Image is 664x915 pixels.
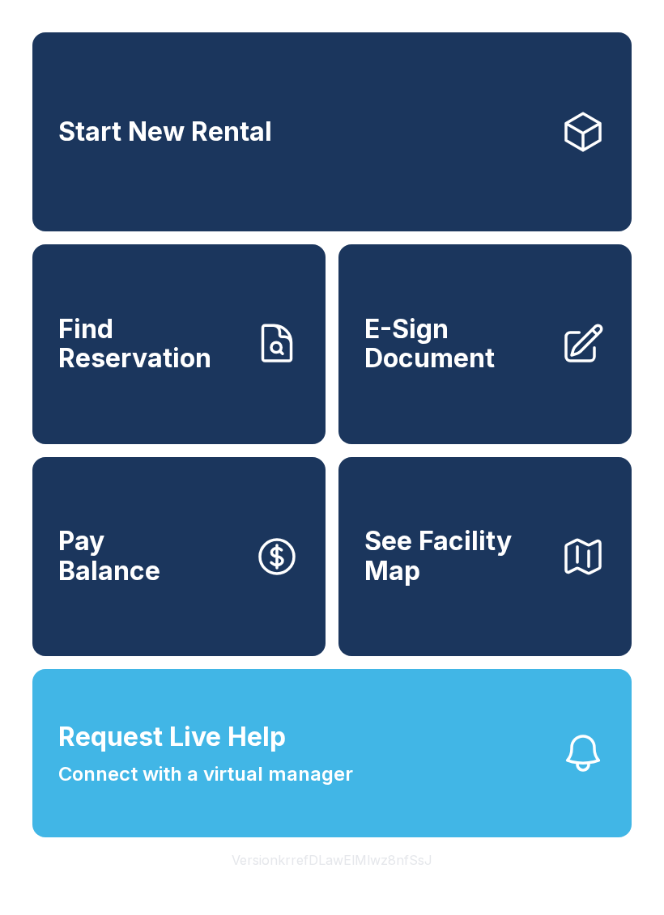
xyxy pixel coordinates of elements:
a: E-Sign Document [338,244,632,443]
span: Connect with a virtual manager [58,760,353,789]
a: Find Reservation [32,244,326,443]
button: VersionkrrefDLawElMlwz8nfSsJ [219,837,445,883]
span: Pay Balance [58,527,160,586]
a: Start New Rental [32,32,632,231]
button: PayBalance [32,457,326,656]
span: See Facility Map [364,527,547,586]
button: See Facility Map [338,457,632,656]
span: Request Live Help [58,718,286,756]
span: Start New Rental [58,117,272,147]
span: E-Sign Document [364,315,547,374]
button: Request Live HelpConnect with a virtual manager [32,669,632,837]
span: Find Reservation [58,315,241,374]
